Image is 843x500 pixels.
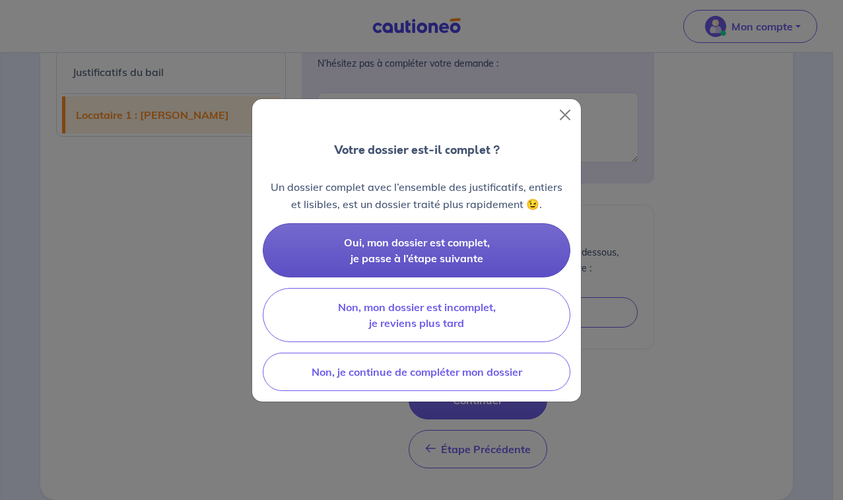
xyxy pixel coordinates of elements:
[312,365,522,378] span: Non, je continue de compléter mon dossier
[263,353,570,391] button: Non, je continue de compléter mon dossier
[334,141,500,159] p: Votre dossier est-il complet ?
[263,223,570,277] button: Oui, mon dossier est complet, je passe à l’étape suivante
[263,288,570,342] button: Non, mon dossier est incomplet, je reviens plus tard
[344,236,490,265] span: Oui, mon dossier est complet, je passe à l’étape suivante
[555,104,576,125] button: Close
[263,178,570,213] p: Un dossier complet avec l’ensemble des justificatifs, entiers et lisibles, est un dossier traité ...
[338,301,496,330] span: Non, mon dossier est incomplet, je reviens plus tard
